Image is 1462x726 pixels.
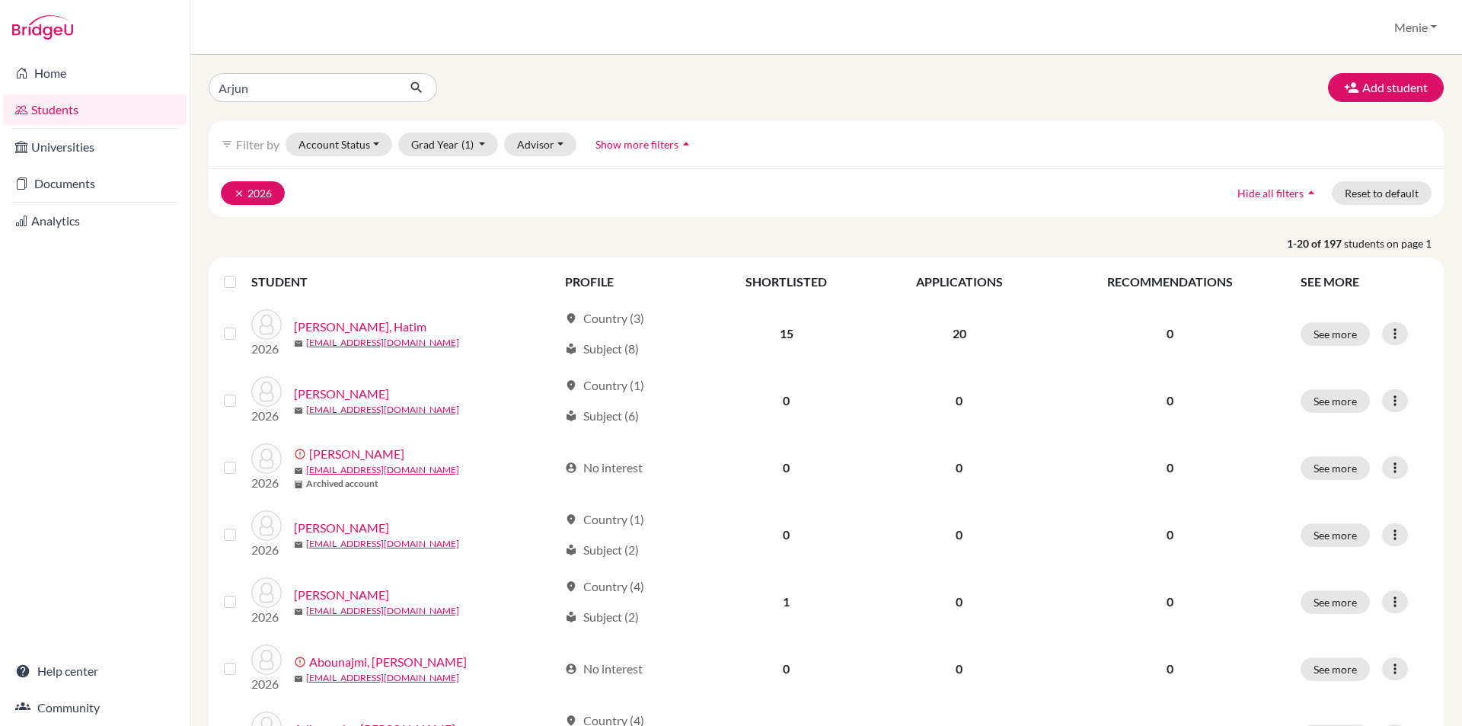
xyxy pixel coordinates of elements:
[3,656,187,686] a: Help center
[702,300,870,367] td: 15
[306,463,459,477] a: [EMAIL_ADDRESS][DOMAIN_NAME]
[294,656,309,668] span: error_outline
[870,264,1048,300] th: APPLICATIONS
[565,510,644,529] div: Country (1)
[1224,181,1332,205] button: Hide all filtersarrow_drop_up
[309,653,467,671] a: Abounajmi, [PERSON_NAME]
[678,136,694,152] i: arrow_drop_up
[251,264,556,300] th: STUDENT
[565,513,577,526] span: location_on
[3,692,187,723] a: Community
[702,367,870,434] td: 0
[1328,73,1444,102] button: Add student
[565,611,577,623] span: local_library
[565,343,577,355] span: local_library
[565,462,577,474] span: account_circle
[1301,456,1370,480] button: See more
[251,443,282,474] img: Abdel latif, Leila
[870,568,1048,635] td: 0
[1058,593,1282,611] p: 0
[1237,187,1304,200] span: Hide all filters
[294,339,303,348] span: mail
[221,138,233,150] i: filter_list
[251,644,282,675] img: Abounajmi, Amirhossein
[294,385,389,403] a: [PERSON_NAME]
[294,540,303,549] span: mail
[565,660,643,678] div: No interest
[1058,392,1282,410] p: 0
[702,501,870,568] td: 0
[309,445,404,463] a: [PERSON_NAME]
[1332,181,1432,205] button: Reset to default
[1301,322,1370,346] button: See more
[702,434,870,501] td: 0
[234,188,244,199] i: clear
[565,608,639,626] div: Subject (2)
[294,607,303,616] span: mail
[1058,526,1282,544] p: 0
[1344,235,1444,251] span: students on page 1
[565,580,577,593] span: location_on
[294,448,309,460] span: error_outline
[870,635,1048,702] td: 0
[209,73,397,102] input: Find student by name...
[565,340,639,358] div: Subject (8)
[565,541,639,559] div: Subject (2)
[565,407,639,425] div: Subject (6)
[251,675,282,693] p: 2026
[306,336,459,350] a: [EMAIL_ADDRESS][DOMAIN_NAME]
[1049,264,1291,300] th: RECOMMENDATIONS
[294,586,389,604] a: [PERSON_NAME]
[306,403,459,417] a: [EMAIL_ADDRESS][DOMAIN_NAME]
[294,466,303,475] span: mail
[251,541,282,559] p: 2026
[306,671,459,685] a: [EMAIL_ADDRESS][DOMAIN_NAME]
[870,300,1048,367] td: 20
[221,181,285,205] button: clear2026
[504,133,576,156] button: Advisor
[251,474,282,492] p: 2026
[251,608,282,626] p: 2026
[306,604,459,618] a: [EMAIL_ADDRESS][DOMAIN_NAME]
[1301,523,1370,547] button: See more
[565,663,577,675] span: account_circle
[3,206,187,236] a: Analytics
[294,674,303,683] span: mail
[565,312,577,325] span: location_on
[556,264,702,300] th: PROFILE
[565,376,644,395] div: Country (1)
[306,477,378,491] b: Archived account
[870,501,1048,568] td: 0
[1287,235,1344,251] strong: 1-20 of 197
[565,577,644,596] div: Country (4)
[595,138,678,151] span: Show more filters
[565,309,644,328] div: Country (3)
[294,406,303,415] span: mail
[1291,264,1438,300] th: SEE MORE
[251,340,282,358] p: 2026
[306,537,459,551] a: [EMAIL_ADDRESS][DOMAIN_NAME]
[398,133,499,156] button: Grad Year(1)
[294,519,389,537] a: [PERSON_NAME]
[702,264,870,300] th: SHORTLISTED
[294,318,426,336] a: [PERSON_NAME], Hatim
[236,137,279,152] span: Filter by
[251,309,282,340] img: Aamir, Hatim
[1058,325,1282,343] p: 0
[702,635,870,702] td: 0
[3,94,187,125] a: Students
[3,168,187,199] a: Documents
[1058,660,1282,678] p: 0
[3,132,187,162] a: Universities
[1301,590,1370,614] button: See more
[1301,657,1370,681] button: See more
[702,568,870,635] td: 1
[870,367,1048,434] td: 0
[565,459,643,477] div: No interest
[583,133,707,156] button: Show more filtersarrow_drop_up
[565,410,577,422] span: local_library
[461,138,474,151] span: (1)
[565,379,577,392] span: location_on
[286,133,392,156] button: Account Status
[1304,185,1319,200] i: arrow_drop_up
